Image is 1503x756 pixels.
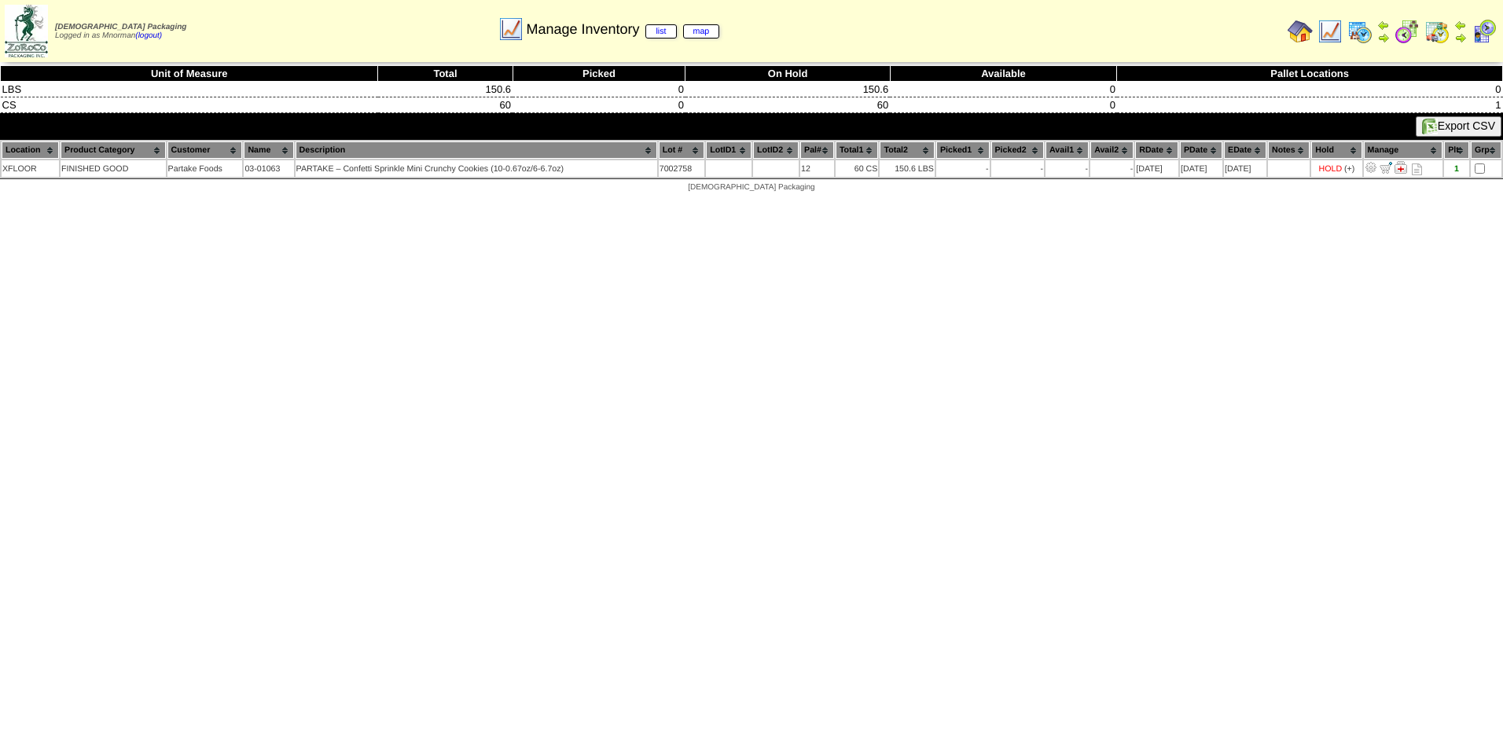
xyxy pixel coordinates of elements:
[1180,141,1222,159] th: PDate
[513,97,685,113] td: 0
[378,82,513,97] td: 150.6
[800,160,834,177] td: 12
[685,66,890,82] th: On Hold
[1365,161,1377,174] img: Adjust
[1380,161,1392,174] img: Move
[1395,161,1407,174] img: Manage Hold
[513,66,685,82] th: Picked
[2,160,59,177] td: XFLOOR
[1224,141,1266,159] th: EDate
[1224,160,1266,177] td: [DATE]
[936,160,990,177] td: -
[498,17,524,42] img: line_graph.gif
[1444,141,1469,159] th: Plt
[936,141,990,159] th: Picked1
[1180,160,1222,177] td: [DATE]
[61,141,166,159] th: Product Category
[991,141,1045,159] th: Picked2
[706,141,751,159] th: LotID1
[753,141,799,159] th: LotID2
[1090,141,1134,159] th: Avail2
[659,141,704,159] th: Lot #
[1117,97,1503,113] td: 1
[800,141,834,159] th: Pal#
[836,160,879,177] td: 60 CS
[1344,164,1354,174] div: (+)
[513,82,685,97] td: 0
[167,141,243,159] th: Customer
[880,160,935,177] td: 150.6 LBS
[890,66,1117,82] th: Available
[685,82,890,97] td: 150.6
[1135,141,1178,159] th: RDate
[836,141,879,159] th: Total1
[1318,164,1342,174] div: HOLD
[1412,163,1422,175] i: Note
[1317,19,1343,44] img: line_graph.gif
[55,23,186,31] span: [DEMOGRAPHIC_DATA] Packaging
[1471,141,1501,159] th: Grp
[1424,19,1450,44] img: calendarinout.gif
[645,24,676,39] a: list
[1377,31,1390,44] img: arrowright.gif
[1,66,378,82] th: Unit of Measure
[1311,141,1362,159] th: Hold
[378,97,513,113] td: 60
[1045,141,1089,159] th: Avail1
[1472,19,1497,44] img: calendarcustomer.gif
[991,160,1045,177] td: -
[1347,19,1373,44] img: calendarprod.gif
[683,24,720,39] a: map
[1,97,378,113] td: CS
[1422,119,1438,134] img: excel.gif
[890,97,1117,113] td: 0
[1117,82,1503,97] td: 0
[685,97,890,113] td: 60
[1,82,378,97] td: LBS
[1454,31,1467,44] img: arrowright.gif
[2,141,59,159] th: Location
[244,160,293,177] td: 03-01063
[135,31,162,40] a: (logout)
[1364,141,1443,159] th: Manage
[1395,19,1420,44] img: calendarblend.gif
[1045,160,1089,177] td: -
[1288,19,1313,44] img: home.gif
[1445,164,1468,174] div: 1
[1268,141,1310,159] th: Notes
[526,21,719,38] span: Manage Inventory
[378,66,513,82] th: Total
[167,160,243,177] td: Partake Foods
[55,23,186,40] span: Logged in as Mnorman
[1117,66,1503,82] th: Pallet Locations
[296,141,657,159] th: Description
[688,183,814,192] span: [DEMOGRAPHIC_DATA] Packaging
[1135,160,1178,177] td: [DATE]
[1090,160,1134,177] td: -
[5,5,48,57] img: zoroco-logo-small.webp
[296,160,657,177] td: PARTAKE – Confetti Sprinkle Mini Crunchy Cookies (10-0.67oz/6-6.7oz)
[1377,19,1390,31] img: arrowleft.gif
[1454,19,1467,31] img: arrowleft.gif
[61,160,166,177] td: FINISHED GOOD
[659,160,704,177] td: 7002758
[1416,116,1501,137] button: Export CSV
[244,141,293,159] th: Name
[880,141,935,159] th: Total2
[890,82,1117,97] td: 0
